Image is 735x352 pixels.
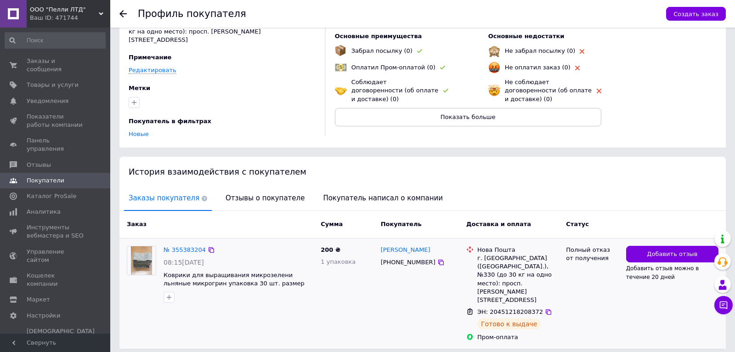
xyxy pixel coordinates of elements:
[488,45,500,57] img: emoji
[27,312,60,320] span: Настройки
[129,167,306,176] span: История взаимодействия с покупателем
[351,79,438,102] span: Соблюдает договоренности (об оплате и доставке) (0)
[381,246,430,255] a: [PERSON_NAME]
[129,117,313,125] div: Покупатель в фильтрах
[27,97,68,105] span: Уведомления
[443,89,448,93] img: rating-tag-type
[5,32,106,49] input: Поиск
[488,33,565,40] span: Основные недостатки
[27,57,85,74] span: Заказы и сообщения
[335,108,601,126] button: Показать больше
[27,223,85,240] span: Инструменты вебмастера и SEO
[477,254,559,304] div: г. [GEOGRAPHIC_DATA] ([GEOGRAPHIC_DATA].), №330 (до 30 кг на одно место): просп. [PERSON_NAME][ST...
[351,47,413,54] span: Забрал посылку (0)
[321,258,356,265] span: 1 упаковка
[647,250,697,259] span: Добавить отзыв
[131,246,153,275] img: Фото товару
[505,47,576,54] span: Не забрал посылку (0)
[164,246,206,253] a: № 355383204
[129,54,171,61] span: Примечание
[417,49,422,53] img: rating-tag-type
[566,246,618,262] div: Полный отказ от получения
[321,246,340,253] span: 200 ₴
[466,221,531,227] span: Доставка и оплата
[381,221,422,227] span: Покупатель
[129,131,149,137] a: Новые
[129,19,316,45] p: г. [GEOGRAPHIC_DATA] ([GEOGRAPHIC_DATA].), №330 (до 30 кг на одно место): просп. [PERSON_NAME][ST...
[27,208,61,216] span: Аналитика
[221,187,309,210] span: Отзывы о покупателе
[30,14,110,22] div: Ваш ID: 471744
[477,308,543,315] span: ЭН: 20451218208372
[27,192,76,200] span: Каталог ProSale
[318,187,447,210] span: Покупатель написал о компании
[335,62,347,74] img: emoji
[30,6,99,14] span: OOO "Пелли ЛТД"
[27,113,85,129] span: Показатели работы компании
[351,64,435,71] span: Оплатил Пром-оплатой (0)
[164,259,204,266] span: 08:15[DATE]
[127,246,156,275] a: Фото товару
[673,11,718,17] span: Создать заказ
[477,246,559,254] div: Нова Пошта
[477,318,541,329] div: Готово к выдаче
[119,10,127,17] div: Вернуться назад
[164,272,305,295] a: Коврики для выращивания микрозелени льняные микрогрин упаковка 30 шт. размер 10*20 см
[441,114,496,120] span: Показать больше
[626,246,718,263] button: Добавить отзыв
[27,295,50,304] span: Маркет
[488,85,500,97] img: emoji
[580,49,584,54] img: rating-tag-type
[27,248,85,264] span: Управление сайтом
[129,67,176,74] a: Редактировать
[138,8,246,19] h1: Профиль покупателя
[129,85,150,91] span: Метки
[27,136,85,153] span: Панель управления
[440,66,445,70] img: rating-tag-type
[714,296,733,314] button: Чат с покупателем
[127,221,147,227] span: Заказ
[27,176,64,185] span: Покупатели
[575,66,580,70] img: rating-tag-type
[335,85,347,97] img: emoji
[666,7,726,21] button: Создать заказ
[379,256,437,268] div: [PHONE_NUMBER]
[566,221,589,227] span: Статус
[124,187,212,210] span: Заказы покупателя
[488,62,500,74] img: emoji
[321,221,343,227] span: Сумма
[477,333,559,341] div: Пром-оплата
[505,64,571,71] span: Не оплатил заказ (0)
[27,272,85,288] span: Кошелек компании
[27,161,51,169] span: Отзывы
[335,45,346,56] img: emoji
[335,33,422,40] span: Основные преимущества
[27,81,79,89] span: Товары и услуги
[505,79,592,102] span: Не соблюдает договоренности (об оплате и доставке) (0)
[626,265,699,280] span: Добавить отзыв можно в течение 20 дней
[597,89,601,93] img: rating-tag-type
